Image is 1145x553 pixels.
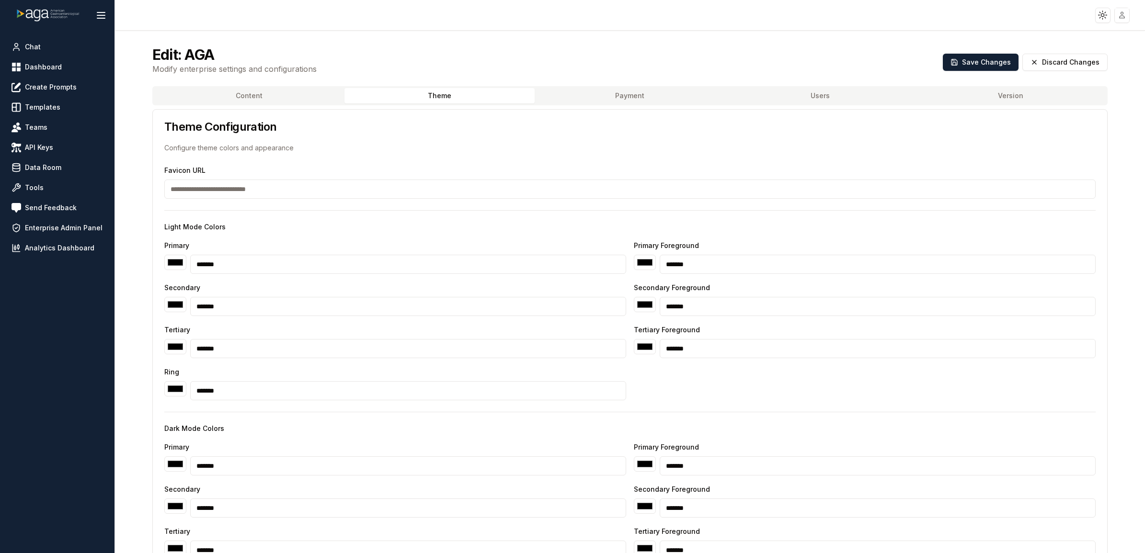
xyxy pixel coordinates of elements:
[634,485,710,493] label: secondary foreground
[164,368,179,376] label: ring
[8,38,107,56] a: Chat
[634,527,700,535] label: tertiary foreground
[25,243,94,253] span: Analytics Dashboard
[152,63,317,75] p: Modify enterprise settings and configurations
[25,223,103,233] span: Enterprise Admin Panel
[8,119,107,136] a: Teams
[8,58,107,76] a: Dashboard
[154,88,344,103] button: Content
[8,159,107,176] a: Data Room
[164,166,206,174] label: Favicon URL
[164,485,200,493] label: secondary
[8,99,107,116] a: Templates
[634,241,699,249] label: primary foreground
[25,123,47,132] span: Teams
[25,143,53,152] span: API Keys
[725,88,916,103] button: Users
[152,46,317,63] h2: Edit: AGA
[25,102,60,112] span: Templates
[25,82,77,92] span: Create Prompts
[164,241,189,249] label: primary
[8,179,107,196] a: Tools
[344,88,535,103] button: Theme
[8,79,107,96] a: Create Prompts
[634,443,699,451] label: primary foreground
[8,219,107,237] a: Enterprise Admin Panel
[634,283,710,292] label: secondary foreground
[8,239,107,257] a: Analytics Dashboard
[943,54,1019,71] button: Save Changes
[8,199,107,216] a: Send Feedback
[535,88,725,103] button: Payment
[164,283,200,292] label: secondary
[164,121,1096,133] h3: Theme Configuration
[25,163,61,172] span: Data Room
[916,88,1106,103] button: Version
[11,203,21,213] img: feedback
[1022,54,1108,71] button: Discard Changes
[25,203,77,213] span: Send Feedback
[164,527,190,535] label: tertiary
[164,222,1096,232] h4: Light Mode Colors
[634,326,700,334] label: tertiary foreground
[25,42,41,52] span: Chat
[8,139,107,156] a: API Keys
[164,443,189,451] label: primary
[1115,8,1129,22] img: placeholder-user.jpg
[164,326,190,334] label: tertiary
[25,62,62,72] span: Dashboard
[164,143,1096,153] p: Configure theme colors and appearance
[164,424,1096,433] h4: Dark Mode Colors
[25,183,44,192] span: Tools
